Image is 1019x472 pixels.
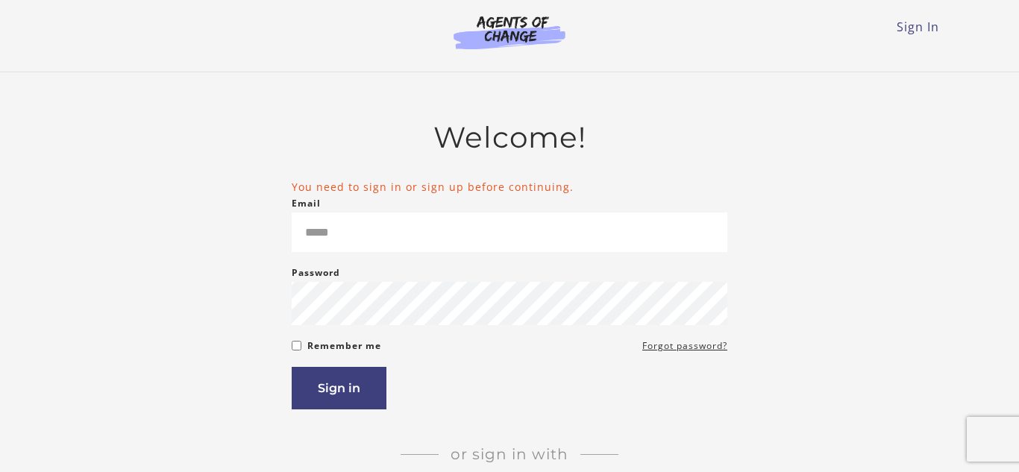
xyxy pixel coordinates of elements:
span: Or sign in with [439,445,580,463]
button: Sign in [292,367,386,409]
img: Agents of Change Logo [438,15,581,49]
a: Sign In [897,19,939,35]
h2: Welcome! [292,120,727,155]
label: Remember me [307,337,381,355]
li: You need to sign in or sign up before continuing. [292,179,727,195]
a: Forgot password? [642,337,727,355]
label: Password [292,264,340,282]
label: Email [292,195,321,213]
